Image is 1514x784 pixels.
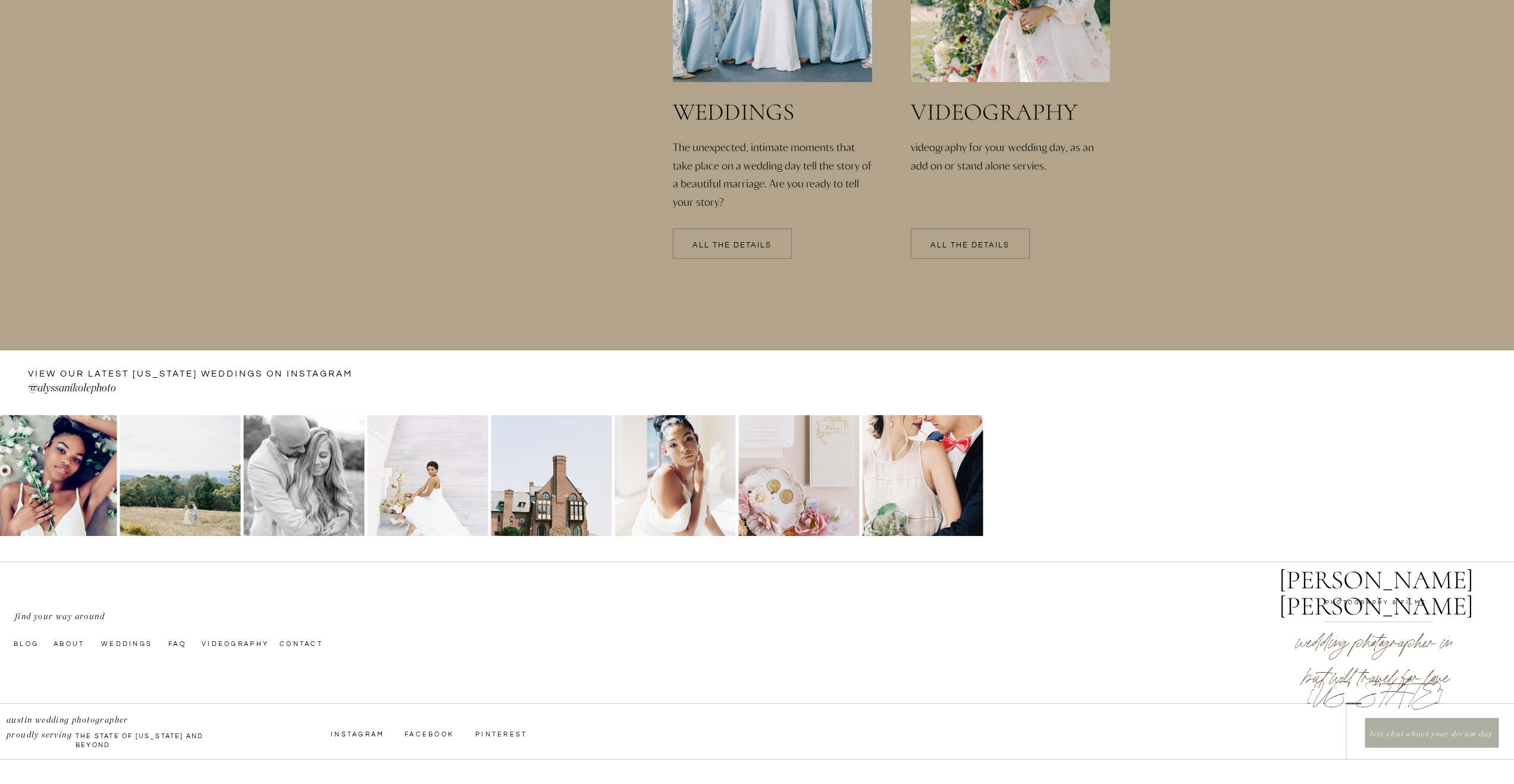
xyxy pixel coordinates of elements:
[367,415,488,536] img: richmond-capitol-bridal-session-Night-black-and-white-Natalie-Jayne-photographer-Photography-wedd...
[1297,651,1456,703] p: but will travel for love
[491,415,612,536] img: Dover-Hall-Richmond-Virginia-Wedding-Venue-colorful-summer-by-photographer-natalie-Jayne-photogra...
[7,713,157,728] p: austin wedding photographer proudly serving
[101,638,157,648] a: Weddings
[475,729,531,738] a: Pinterest
[54,638,95,648] a: About
[15,610,137,619] p: find your way around
[1366,729,1497,742] a: lets chat about your dream day
[280,638,340,648] a: Contact
[14,638,51,648] a: Blog
[738,415,859,536] img: Dover-Hall-Richmond-Virginia-Wedding-Venue-colorful-summer-by-photographer-natalie-Jayne-photogra...
[168,638,187,648] a: faq
[202,638,268,648] a: videography
[673,100,882,125] a: weddings
[120,415,240,536] img: Skyline-Drive-Anniversary-photos-in-the-mountains-by-Virginia-Wedding-Photographer-Natalie-Jayne-...
[911,100,1109,125] a: videography
[911,242,1030,250] a: All the details
[76,732,222,743] p: the state of [US_STATE] and beyond
[243,415,364,536] img: Skyline-Drive-Anniversary-photos-in-the-mountains-by-Virginia-Wedding-Photographer-Natalie-Jayne-...
[911,138,1113,221] a: videography for your wedding day, as an add on or stand alone servies.
[1242,616,1507,691] h2: wedding photographer in [US_STATE]
[673,138,875,190] a: The unexpected, intimate moments that take place on a wedding day tell the story of a beautiful m...
[615,415,735,536] img: Dover-Hall-Richmond-Virginia-Wedding-Venue-colorful-summer-by-photographer-natalie-Jayne-photogra...
[673,242,792,250] a: All the details
[28,368,356,382] a: VIEW OUR LATEST [US_STATE] WEDDINGS ON instagram —
[405,729,457,738] a: Facebook
[28,380,296,399] a: @alyssanikolephoto
[862,415,983,536] img: hern-Tropical-wedding-inspiration-fredericksburg-vintage-charleston-georgia-Tropical-wedding-insp...
[331,729,384,738] a: InstagraM
[1271,567,1481,600] a: [PERSON_NAME] [PERSON_NAME]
